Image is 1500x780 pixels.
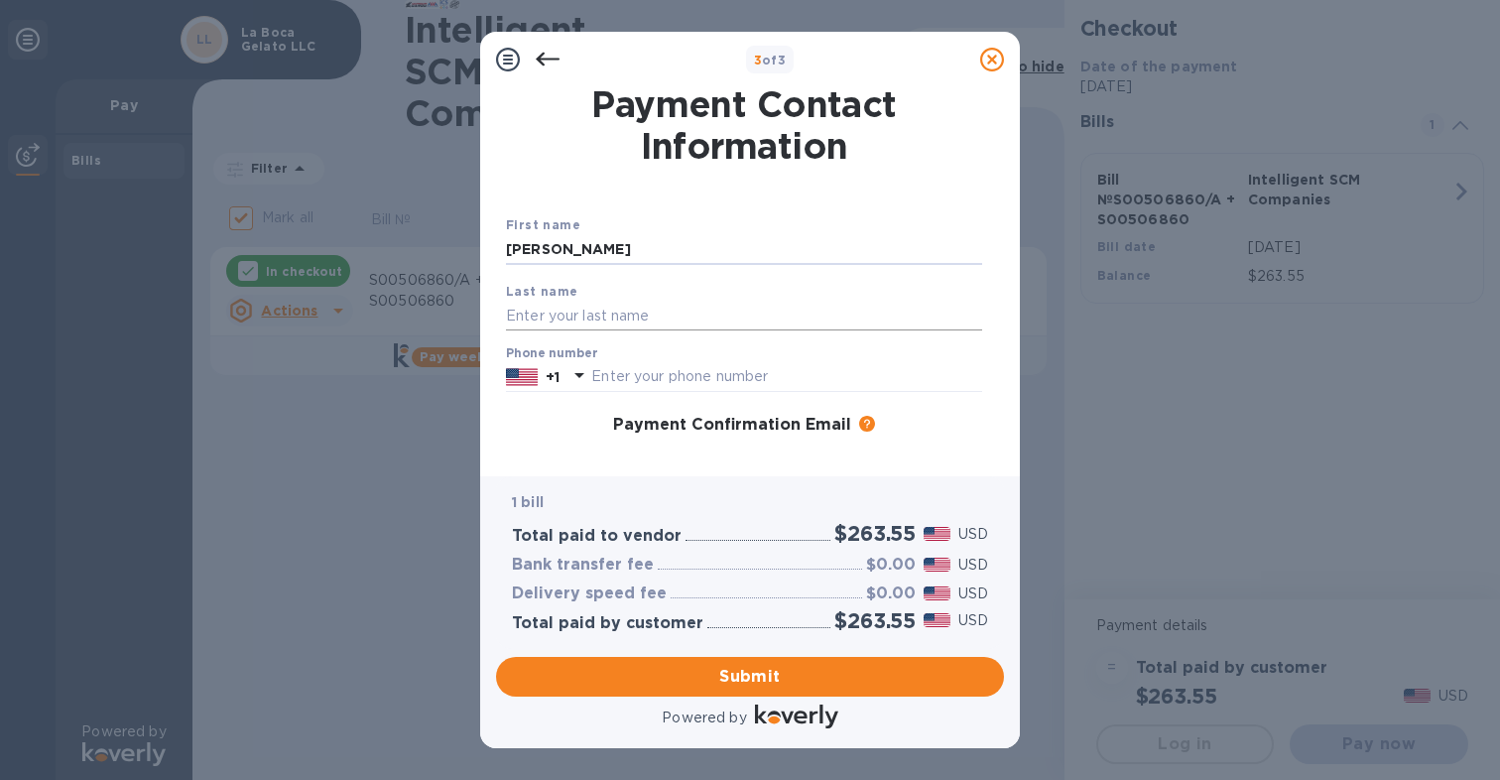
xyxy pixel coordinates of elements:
[613,416,851,435] h3: Payment Confirmation Email
[662,708,746,728] p: Powered by
[924,586,950,600] img: USD
[506,83,982,167] h1: Payment Contact Information
[866,585,916,603] h3: $0.00
[834,521,916,546] h2: $263.55
[834,608,916,633] h2: $263.55
[924,527,950,541] img: USD
[506,284,578,299] b: Last name
[512,556,654,575] h3: Bank transfer fee
[512,494,544,510] b: 1 bill
[924,613,950,627] img: USD
[506,301,982,330] input: Enter your last name
[512,585,667,603] h3: Delivery speed fee
[512,527,682,546] h3: Total paid to vendor
[512,614,703,633] h3: Total paid by customer
[958,555,988,576] p: USD
[958,524,988,545] p: USD
[754,53,787,67] b: of 3
[958,610,988,631] p: USD
[591,362,982,392] input: Enter your phone number
[755,705,838,728] img: Logo
[866,556,916,575] h3: $0.00
[958,584,988,604] p: USD
[506,217,580,232] b: First name
[754,53,762,67] span: 3
[496,657,1004,697] button: Submit
[506,348,597,360] label: Phone number
[506,235,982,265] input: Enter your first name
[512,665,988,689] span: Submit
[506,366,538,388] img: US
[546,367,560,387] p: +1
[924,558,950,572] img: USD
